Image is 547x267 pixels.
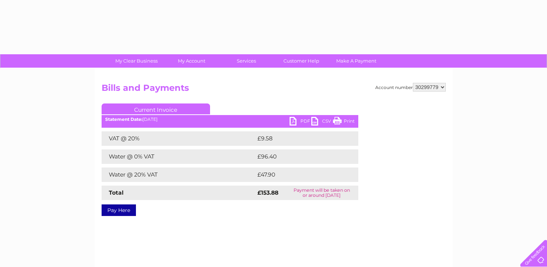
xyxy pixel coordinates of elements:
a: Customer Help [272,54,331,68]
a: Print [333,117,355,127]
a: My Account [162,54,221,68]
td: Water @ 0% VAT [102,149,256,164]
div: [DATE] [102,117,358,122]
td: Payment will be taken on or around [DATE] [285,186,358,200]
div: Account number [375,83,446,92]
a: Pay Here [102,204,136,216]
a: CSV [311,117,333,127]
h2: Bills and Payments [102,83,446,97]
strong: £153.88 [257,189,278,196]
a: Services [217,54,276,68]
td: £47.90 [256,168,343,182]
strong: Total [109,189,124,196]
td: £96.40 [256,149,344,164]
td: VAT @ 20% [102,131,256,146]
td: £9.58 [256,131,342,146]
a: Make A Payment [326,54,386,68]
td: Water @ 20% VAT [102,168,256,182]
a: PDF [290,117,311,127]
a: My Clear Business [107,54,166,68]
a: Current Invoice [102,103,210,114]
b: Statement Date: [105,116,142,122]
